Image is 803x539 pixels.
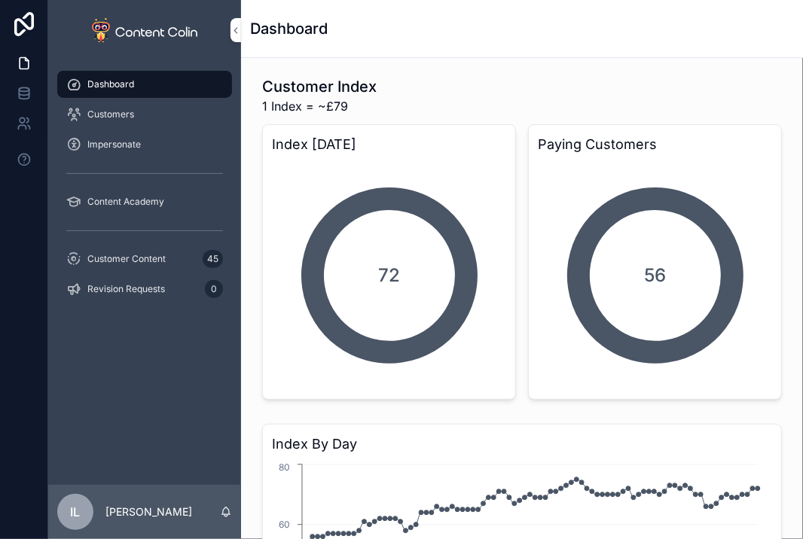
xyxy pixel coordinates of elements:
span: Dashboard [87,78,134,90]
a: Impersonate [57,131,232,158]
h3: Paying Customers [538,134,772,155]
tspan: 80 [279,461,290,473]
span: Revision Requests [87,283,165,295]
h3: Index [DATE] [272,134,506,155]
img: App logo [92,18,197,42]
span: IL [71,503,81,521]
h3: Index By Day [272,434,772,455]
div: scrollable content [48,60,241,322]
a: Customer Content45 [57,245,232,273]
span: 1 Index = ~£79 [262,97,377,115]
a: Customers [57,101,232,128]
span: 56 [604,263,707,288]
span: Customers [87,108,134,120]
tspan: 60 [279,519,290,530]
a: Revision Requests0 [57,276,232,303]
span: Customer Content [87,253,166,265]
span: Impersonate [87,139,141,151]
h1: Dashboard [250,18,328,39]
div: 0 [205,280,223,298]
h1: Customer Index [262,76,377,97]
p: [PERSON_NAME] [105,504,192,519]
a: Dashboard [57,71,232,98]
span: 72 [338,263,441,288]
span: Content Academy [87,196,164,208]
a: Content Academy [57,188,232,215]
div: 45 [203,250,223,268]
